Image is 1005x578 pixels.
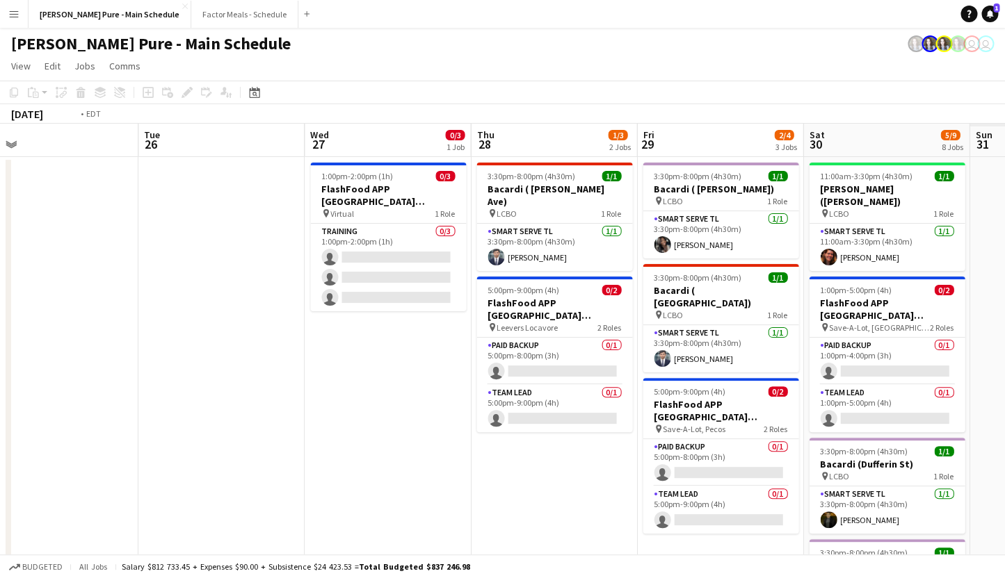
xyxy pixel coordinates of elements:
[908,35,924,52] app-user-avatar: Ashleigh Rains
[29,1,191,28] button: [PERSON_NAME] Pure - Main Schedule
[993,3,999,13] span: 1
[977,35,994,52] app-user-avatar: Tifany Scifo
[86,108,101,119] div: EDT
[77,561,110,572] span: All jobs
[922,35,938,52] app-user-avatar: Ashleigh Rains
[22,562,63,572] span: Budgeted
[104,57,146,75] a: Comms
[39,57,66,75] a: Edit
[45,60,61,72] span: Edit
[981,6,998,22] a: 1
[949,35,966,52] app-user-avatar: Ashleigh Rains
[69,57,101,75] a: Jobs
[935,35,952,52] app-user-avatar: Ashleigh Rains
[191,1,298,28] button: Factor Meals - Schedule
[7,559,65,575] button: Budgeted
[963,35,980,52] app-user-avatar: Tifany Scifo
[359,561,470,572] span: Total Budgeted $837 246.98
[122,561,470,572] div: Salary $812 733.45 + Expenses $90.00 + Subsistence $24 423.53 =
[6,57,36,75] a: View
[74,60,95,72] span: Jobs
[11,33,291,54] h1: [PERSON_NAME] Pure - Main Schedule
[109,60,140,72] span: Comms
[11,107,43,121] div: [DATE]
[11,60,31,72] span: View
